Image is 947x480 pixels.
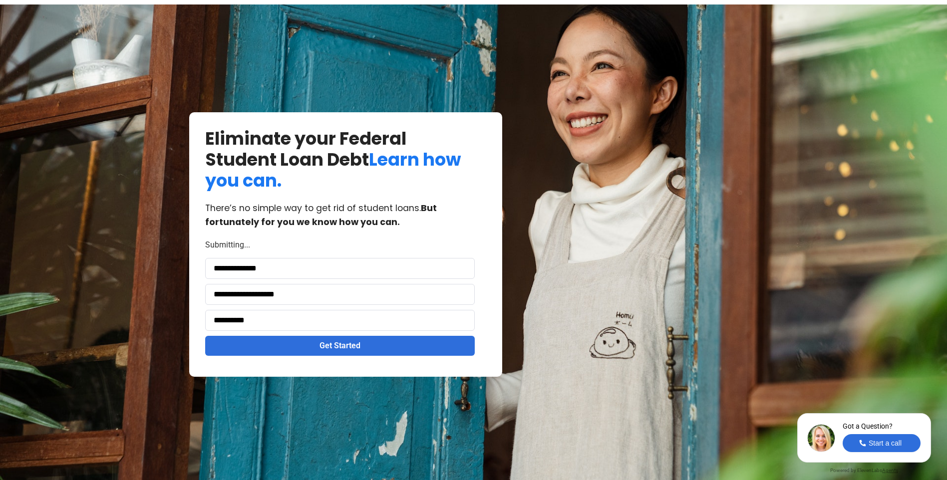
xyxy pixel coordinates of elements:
h1: Eliminate your Federal Student Loan Debt [205,128,470,191]
b: But fortunately for you we know how you can. [205,202,437,228]
span: Learn how you can. [205,147,461,193]
h2: There’s no simple way to get rid of student loans. [205,201,486,229]
button: Get Started [205,336,475,356]
p: Submitting... [205,239,486,251]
